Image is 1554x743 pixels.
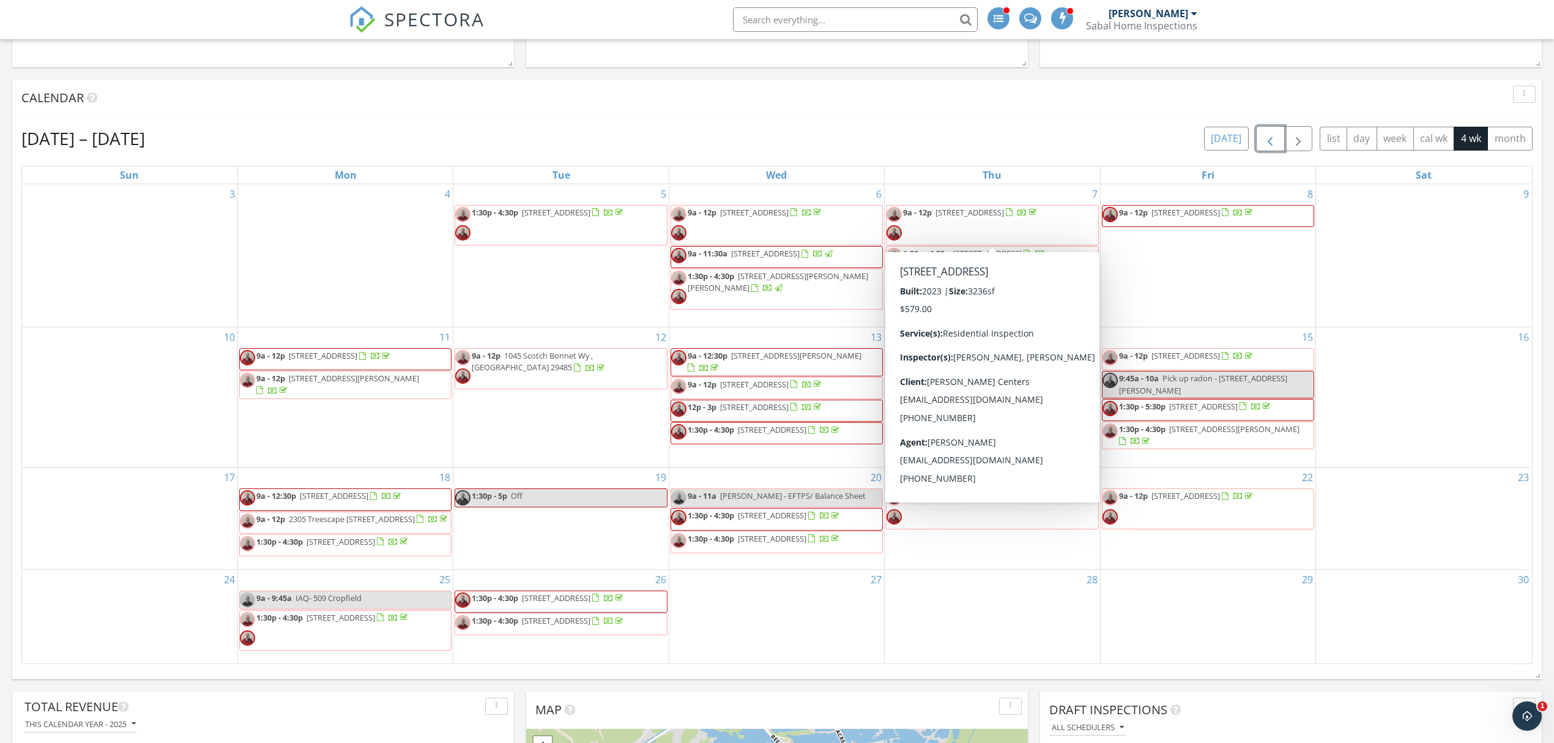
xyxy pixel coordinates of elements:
img: 20250610_143503.jpg [887,509,902,525]
a: 1:30p - 5:30p [STREET_ADDRESS] [1119,401,1273,412]
img: 20250610_143525.jpg [240,612,255,627]
button: week [1377,127,1414,151]
span: Map [535,701,562,718]
span: SPECTORA [384,6,485,32]
img: 20250610_143503.jpg [671,401,686,417]
a: Go to August 9, 2025 [1521,184,1531,204]
td: Go to August 19, 2025 [453,468,669,570]
a: 9a - 12:30p [STREET_ADDRESS][PERSON_NAME] [671,348,883,376]
span: [STREET_ADDRESS] [946,350,1015,361]
a: 9a - 12p 2305 Treescape [STREET_ADDRESS] [256,513,450,525]
a: 1:30p - 4:30p [STREET_ADDRESS] [886,488,1098,529]
td: Go to August 30, 2025 [1316,569,1531,662]
a: Thursday [980,166,1004,184]
a: 1:30p - 4:30p 1051 Scotch Bonnet Wy, [GEOGRAPHIC_DATA] 29485 [903,396,1040,419]
a: 1:30p - 4:30p [STREET_ADDRESS][PERSON_NAME][PERSON_NAME] [671,269,883,309]
td: Go to August 7, 2025 [885,184,1100,327]
img: 20250610_143525.jpg [671,207,686,222]
a: 9a - 12:30p [STREET_ADDRESS] [886,348,1098,370]
img: 20250610_143503.jpg [671,510,686,525]
span: 1:30p - 4:30p [472,207,518,218]
a: 9a - 12:30p [STREET_ADDRESS] [256,490,403,501]
a: 1:30p - 4:30p [STREET_ADDRESS] [472,615,625,626]
a: SPECTORA [349,17,485,42]
img: 20250610_143503.jpg [240,630,255,646]
img: 20250610_143503.jpg [455,592,470,608]
a: 9a - 12p [STREET_ADDRESS] [1102,205,1314,227]
span: 9a - 9:45a [256,592,292,603]
a: 9a - 12p [STREET_ADDRESS] [886,205,1098,245]
span: 9a - 12p [903,207,932,218]
span: [STREET_ADDRESS] [935,207,1004,218]
span: Draft Inspections [1049,701,1167,718]
a: Go to August 30, 2025 [1515,570,1531,589]
span: 12p - 3p [688,401,716,413]
span: [STREET_ADDRESS] [720,401,789,413]
span: [STREET_ADDRESS] [522,207,590,218]
span: Off [511,490,522,501]
span: [STREET_ADDRESS][PERSON_NAME] [289,373,419,384]
span: [STREET_ADDRESS][PERSON_NAME] [731,350,861,361]
iframe: Intercom live chat [1512,701,1542,731]
span: 9a - 12p [688,207,716,218]
span: 1:30p - 5p [472,490,507,501]
a: 1:30p - 4:30p [STREET_ADDRESS][PERSON_NAME] [886,422,1098,450]
a: 1:30p - 4:30p [STREET_ADDRESS] [472,592,625,603]
a: Wednesday [764,166,789,184]
img: 20250610_143503.jpg [1102,207,1118,222]
a: 9a - 12:30p [STREET_ADDRESS][PERSON_NAME] [688,350,861,373]
a: 9a - 11:30a [STREET_ADDRESS] [671,246,883,268]
a: Go to August 10, 2025 [221,327,237,347]
span: 1051 Scotch Bonnet Wy, [GEOGRAPHIC_DATA] 29485 [903,396,1040,419]
a: Friday [1199,166,1217,184]
a: 1:30p - 4:30p [STREET_ADDRESS] [256,536,410,547]
span: 9a - 12p [903,373,932,384]
img: 20250610_143503.jpg [240,490,255,506]
a: Go to August 12, 2025 [653,327,669,347]
a: Go to August 24, 2025 [221,570,237,589]
span: 1:30p - 4:30p [472,592,518,603]
img: 20250610_143525.jpg [671,271,686,286]
a: Monday [332,166,359,184]
img: 20250610_143525.jpg [240,513,255,529]
span: 9a - 12p [256,373,285,384]
span: [STREET_ADDRESS][PERSON_NAME] [953,424,1084,435]
img: 20250610_143503.jpg [671,289,686,304]
img: 20250610_143525.jpg [887,248,902,263]
span: 1:30p - 4:30p [688,533,734,544]
a: 9a - 11:30a [STREET_ADDRESS] [688,248,835,259]
span: 1:30p - 4:30p [903,490,950,501]
span: 1 [1537,701,1547,711]
a: 9a - 12p 1045 Scotch Bonnet Wy , [GEOGRAPHIC_DATA] 29485 [472,350,607,373]
a: 1:30p - 4:30p [STREET_ADDRESS] [239,534,452,556]
img: 20250610_143503.jpg [240,350,255,365]
img: 20250610_143525.jpg [455,615,470,630]
span: [STREET_ADDRESS] [1151,207,1220,218]
td: Go to August 10, 2025 [22,327,237,468]
a: Go to August 3, 2025 [227,184,237,204]
a: 9a - 12p [STREET_ADDRESS] [688,379,823,390]
img: 20250610_143503.jpg [671,248,686,263]
a: Go to August 15, 2025 [1299,327,1315,347]
a: 1:30p - 4:30p [STREET_ADDRESS][PERSON_NAME] [903,424,1084,447]
td: Go to August 8, 2025 [1100,184,1315,327]
button: Next [1284,126,1313,151]
img: 20250610_143525.jpg [240,373,255,388]
img: 20250610_143503.jpg [1102,509,1118,525]
a: 9a - 12p [STREET_ADDRESS] [1119,490,1255,501]
a: Go to August 5, 2025 [658,184,669,204]
a: 1:30p - 4:30p [STREET_ADDRESS][PERSON_NAME] [1102,422,1314,449]
a: 1:30p - 5:30p [STREET_ADDRESS] [1102,399,1314,421]
a: Go to August 18, 2025 [437,468,453,487]
a: 9a - 12p [STREET_ADDRESS] [1102,488,1314,529]
a: Go to August 26, 2025 [653,570,669,589]
a: 12p - 3p [STREET_ADDRESS] [688,401,823,413]
td: Go to August 16, 2025 [1316,327,1531,468]
a: Go to August 13, 2025 [868,327,884,347]
span: [STREET_ADDRESS] [953,248,1022,259]
td: Go to August 20, 2025 [669,468,884,570]
img: 20250610_143525.jpg [1102,350,1118,365]
span: [STREET_ADDRESS][PERSON_NAME][PERSON_NAME] [688,271,868,293]
td: Go to August 13, 2025 [669,327,884,468]
a: 1:30p - 4:30p 1051 Scotch Bonnet Wy, [GEOGRAPHIC_DATA] 29485 [886,394,1098,422]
